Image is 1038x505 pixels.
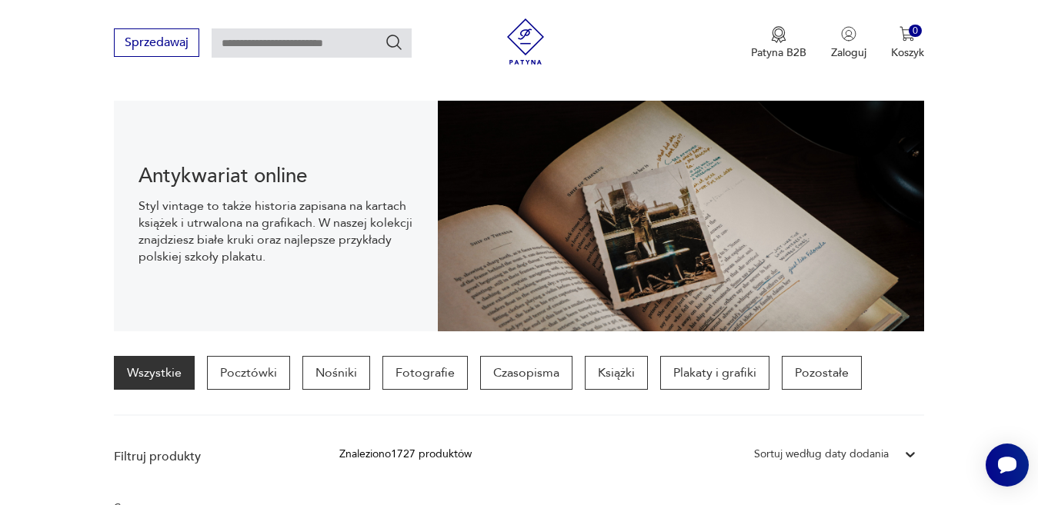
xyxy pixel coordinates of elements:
[899,26,915,42] img: Ikona koszyka
[891,45,924,60] p: Koszyk
[114,448,302,465] p: Filtruj produkty
[114,356,195,390] a: Wszystkie
[114,28,199,57] button: Sprzedawaj
[114,38,199,49] a: Sprzedawaj
[986,444,1029,487] iframe: Smartsupp widget button
[831,26,866,60] button: Zaloguj
[754,446,889,463] div: Sortuj według daty dodania
[751,45,806,60] p: Patyna B2B
[480,356,572,390] a: Czasopisma
[385,33,403,51] button: Szukaj
[771,26,786,43] img: Ikona medalu
[891,26,924,60] button: 0Koszyk
[502,18,549,65] img: Patyna - sklep z meblami i dekoracjami vintage
[438,101,923,331] img: c8a9187830f37f141118a59c8d49ce82.jpg
[751,26,806,60] a: Ikona medaluPatyna B2B
[339,446,472,463] div: Znaleziono 1727 produktów
[751,26,806,60] button: Patyna B2B
[660,356,769,390] a: Plakaty i grafiki
[841,26,856,42] img: Ikonka użytkownika
[831,45,866,60] p: Zaloguj
[382,356,468,390] a: Fotografie
[207,356,290,390] a: Pocztówki
[585,356,648,390] a: Książki
[909,25,922,38] div: 0
[139,167,413,185] h1: Antykwariat online
[302,356,370,390] a: Nośniki
[139,198,413,265] p: Styl vintage to także historia zapisana na kartach książek i utrwalona na grafikach. W naszej kol...
[782,356,862,390] a: Pozostałe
